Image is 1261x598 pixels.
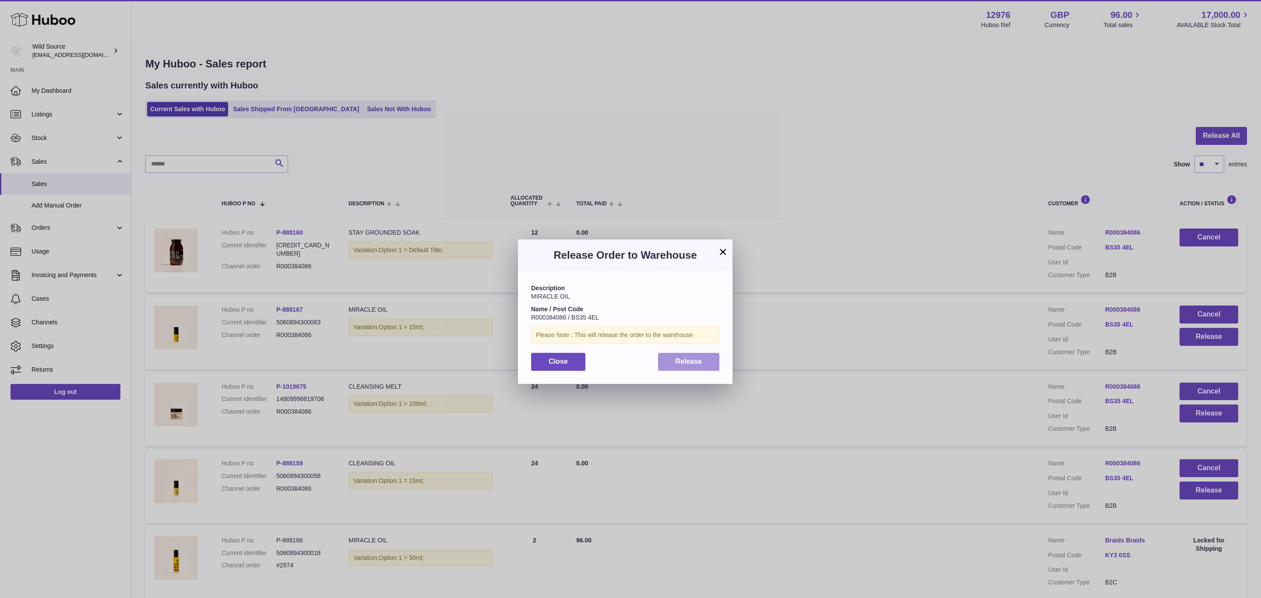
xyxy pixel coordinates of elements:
[676,358,702,365] span: Release
[531,248,719,262] h3: Release Order to Warehouse
[531,306,583,313] strong: Name / Post Code
[658,353,720,371] button: Release
[531,293,570,300] span: MIRACLE OIL
[531,285,565,292] strong: Description
[531,326,719,344] div: Please Note : This will release the order to the warehouse
[549,358,568,365] span: Close
[718,246,728,257] button: ×
[531,314,599,321] span: R000384086 / BS35 4EL
[531,353,585,371] button: Close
